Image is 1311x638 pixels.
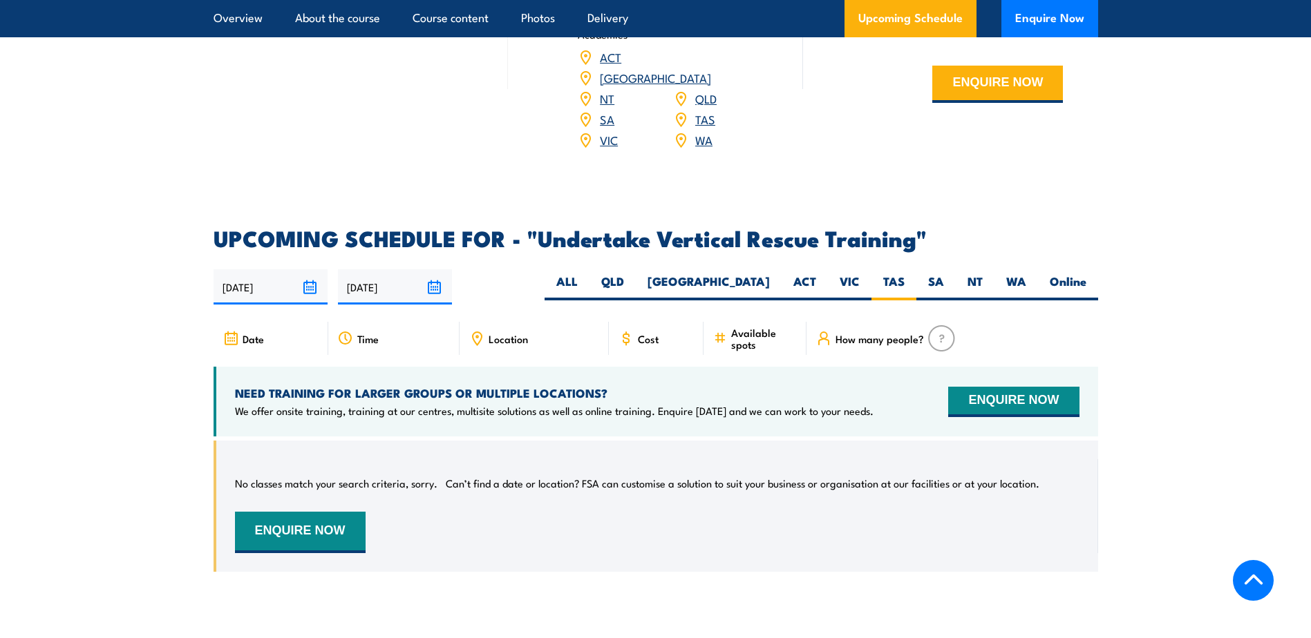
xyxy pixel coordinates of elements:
label: NT [956,273,994,300]
input: To date [338,269,452,304]
a: ACT [600,48,621,65]
a: QLD [695,90,717,106]
label: ACT [782,273,828,300]
a: NT [600,90,614,106]
label: VIC [828,273,871,300]
a: [GEOGRAPHIC_DATA] [600,69,711,86]
h2: UPCOMING SCHEDULE FOR - "Undertake Vertical Rescue Training" [214,228,1098,247]
label: QLD [590,273,636,300]
span: Date [243,333,264,345]
button: ENQUIRE NOW [948,387,1079,417]
button: ENQUIRE NOW [235,512,366,553]
label: WA [994,273,1038,300]
label: ALL [545,273,590,300]
label: Online [1038,273,1098,300]
label: [GEOGRAPHIC_DATA] [636,273,782,300]
p: No classes match your search criteria, sorry. [235,476,437,490]
label: TAS [871,273,916,300]
label: SA [916,273,956,300]
a: SA [600,110,614,127]
input: From date [214,269,328,304]
a: VIC [600,131,618,148]
span: Available spots [731,327,797,350]
a: TAS [695,110,715,127]
span: Time [357,333,379,345]
span: Location [489,333,528,345]
button: ENQUIRE NOW [932,66,1063,103]
h4: NEED TRAINING FOR LARGER GROUPS OR MULTIPLE LOCATIONS? [235,385,874,400]
span: Cost [638,333,659,345]
span: How many people? [836,333,924,345]
p: We offer onsite training, training at our centres, multisite solutions as well as online training... [235,404,874,418]
p: Can’t find a date or location? FSA can customise a solution to suit your business or organisation... [446,476,1039,490]
a: WA [695,131,713,148]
